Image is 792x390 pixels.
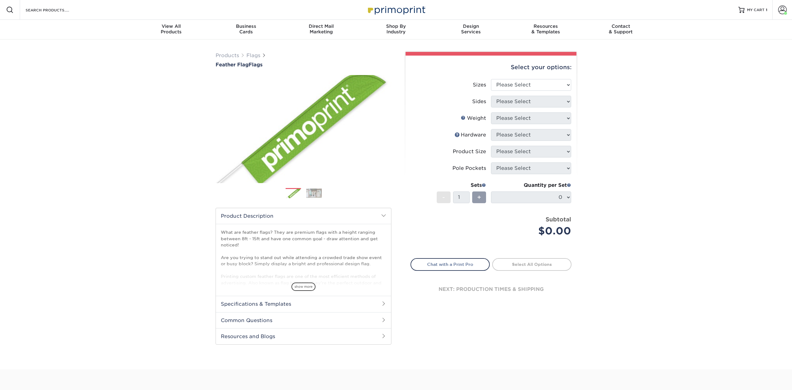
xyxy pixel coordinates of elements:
div: Cards [209,23,284,35]
div: next: production times & shipping [410,271,571,308]
div: & Support [583,23,658,35]
span: Business [209,23,284,29]
div: Sides [472,98,486,105]
div: Quantity per Set [491,182,571,189]
h2: Common Questions [216,312,391,328]
span: 1 [766,8,767,12]
div: Product Size [453,148,486,155]
span: Design [433,23,508,29]
a: Contact& Support [583,20,658,40]
a: Shop ByIndustry [359,20,434,40]
span: Contact [583,23,658,29]
span: Direct Mail [284,23,359,29]
a: Flags [246,52,260,58]
img: Feather Flag 01 [216,68,391,190]
p: What are feather flags? They are premium flags with a height ranging between 8ft - 15ft and have ... [221,229,386,380]
div: & Templates [508,23,583,35]
h1: Flags [216,62,391,68]
a: DesignServices [433,20,508,40]
img: Flags 02 [306,188,322,198]
a: Feather FlagFlags [216,62,391,68]
h2: Resources and Blogs [216,328,391,344]
a: Direct MailMarketing [284,20,359,40]
span: show more [291,283,316,291]
div: Pole Pockets [452,165,486,172]
a: Resources& Templates [508,20,583,40]
div: Weight [461,115,486,122]
a: View AllProducts [134,20,209,40]
div: Sizes [473,81,486,89]
div: Products [134,23,209,35]
img: Primoprint [365,3,427,16]
div: $0.00 [496,224,571,238]
a: BusinessCards [209,20,284,40]
div: Select your options: [410,56,571,79]
span: View All [134,23,209,29]
a: Chat with a Print Pro [410,258,490,270]
span: MY CART [747,7,765,13]
a: Products [216,52,239,58]
span: Shop By [359,23,434,29]
strong: Subtotal [546,216,571,223]
div: Sets [437,182,486,189]
span: + [477,193,481,202]
h2: Product Description [216,208,391,224]
div: Services [433,23,508,35]
img: Flags 01 [286,188,301,199]
input: SEARCH PRODUCTS..... [25,6,85,14]
span: Resources [508,23,583,29]
div: Marketing [284,23,359,35]
span: - [442,193,445,202]
span: Feather Flag [216,62,249,68]
a: Select All Options [492,258,571,270]
label: Hardware [411,129,491,141]
h2: Specifications & Templates [216,296,391,312]
div: Industry [359,23,434,35]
